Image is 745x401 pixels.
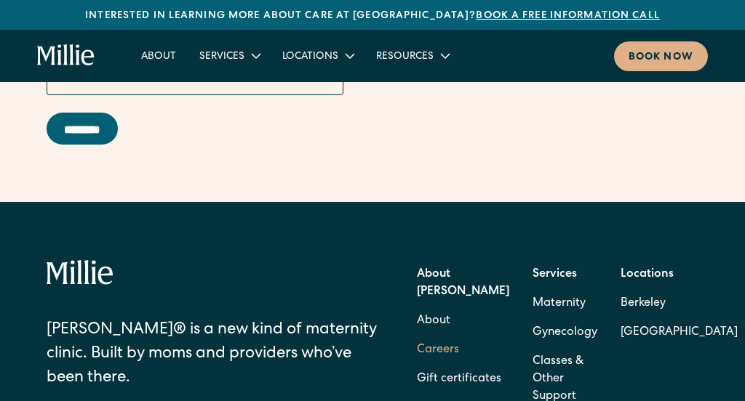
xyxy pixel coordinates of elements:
a: [GEOGRAPHIC_DATA] [621,318,738,347]
a: About [130,44,188,68]
a: Book a free information call [476,11,659,21]
strong: Services [533,269,577,280]
div: Book now [629,50,693,65]
a: Careers [417,336,459,365]
div: Locations [271,44,364,68]
div: Services [188,44,271,68]
a: home [37,44,95,67]
strong: Locations [621,269,674,280]
a: Maternity [533,289,586,318]
a: Book now [614,41,708,71]
div: Resources [364,44,460,68]
a: Gift certificates [417,365,501,394]
div: Resources [376,49,434,65]
div: [PERSON_NAME]® is a new kind of maternity clinic. Built by moms and providers who’ve been there. [47,319,387,391]
a: Gynecology [533,318,597,347]
a: Berkeley [621,289,738,318]
strong: About [PERSON_NAME] [417,269,509,298]
div: Locations [282,49,338,65]
a: About [417,307,450,336]
div: Services [199,49,244,65]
